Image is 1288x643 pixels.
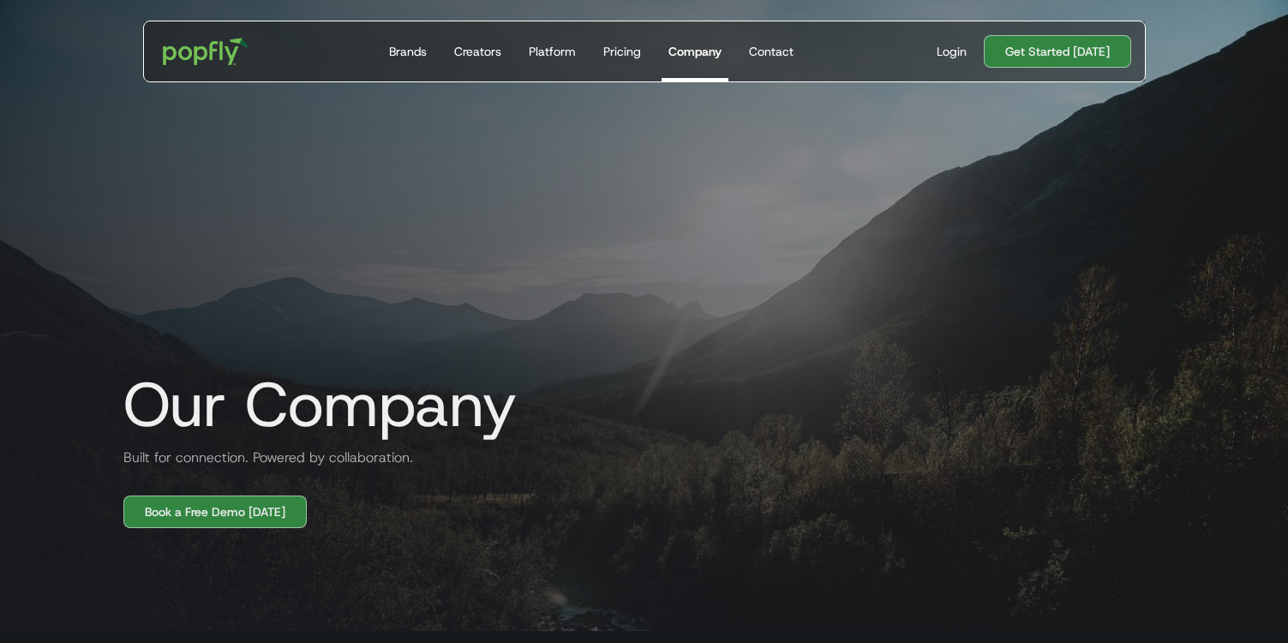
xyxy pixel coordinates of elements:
div: Brands [389,43,427,60]
a: home [151,26,261,77]
a: Login [930,43,973,60]
a: Contact [742,21,800,81]
a: Pricing [596,21,648,81]
div: Creators [454,43,501,60]
div: Login [937,43,967,60]
div: Pricing [603,43,641,60]
a: Brands [382,21,434,81]
a: Creators [447,21,508,81]
a: Book a Free Demo [DATE] [123,496,307,528]
h1: Our Company [110,370,517,439]
a: Platform [522,21,583,81]
div: Platform [529,43,576,60]
h2: Built for connection. Powered by collaboration. [110,448,413,468]
a: Company [662,21,728,81]
div: Company [668,43,722,60]
a: Get Started [DATE] [984,35,1131,68]
div: Contact [749,43,794,60]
